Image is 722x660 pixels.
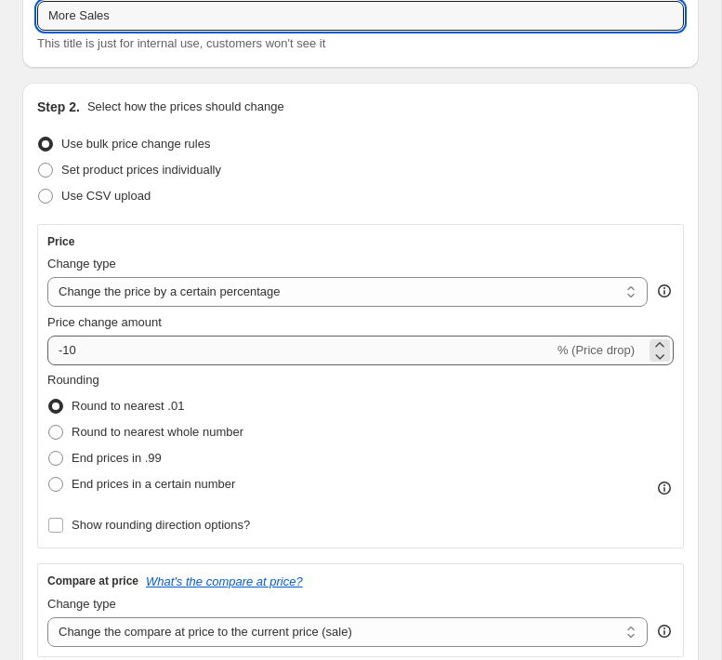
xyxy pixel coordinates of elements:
span: Show rounding direction options? [72,518,250,532]
p: Select how the prices should change [87,98,284,116]
span: Set product prices individually [61,163,221,177]
input: -15 [47,336,554,365]
h2: Step 2. [37,98,80,116]
span: End prices in a certain number [72,477,235,491]
span: % (Price drop) [558,343,635,357]
div: help [655,282,674,300]
span: Use CSV upload [61,189,151,203]
span: Change type [47,597,116,611]
h3: Compare at price [47,574,138,588]
span: Rounding [47,373,99,387]
span: This title is just for internal use, customers won't see it [37,36,325,50]
span: Use bulk price change rules [61,137,210,151]
input: 30% off holiday sale [37,1,684,31]
span: Change type [47,257,116,271]
span: Round to nearest whole number [72,425,243,439]
button: What's the compare at price? [146,574,303,588]
span: Round to nearest .01 [72,399,184,413]
div: help [655,622,674,640]
h3: Price [47,234,74,249]
span: End prices in .99 [72,451,162,465]
span: Price change amount [47,315,162,329]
